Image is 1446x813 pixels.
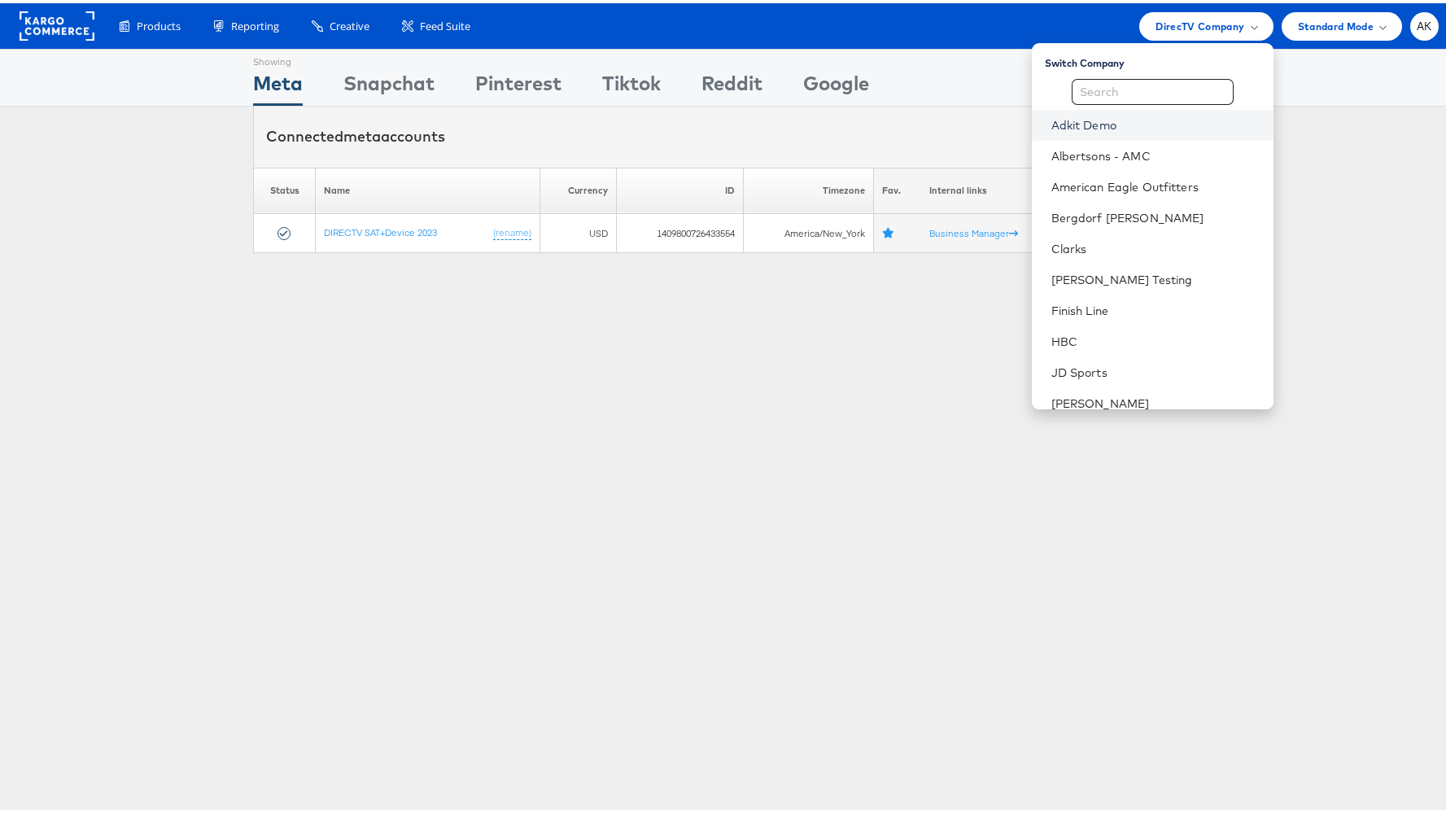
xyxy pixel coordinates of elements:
[137,15,181,31] span: Products
[253,46,303,66] div: Showing
[929,224,1018,236] a: Business Manager
[231,15,279,31] span: Reporting
[1155,15,1244,32] span: DirecTV Company
[266,123,445,144] div: Connected accounts
[324,223,437,235] a: DIRECTV SAT+Device 2023
[316,164,540,211] th: Name
[1051,361,1260,378] a: JD Sports
[616,211,743,250] td: 1409800726433554
[1051,269,1260,285] a: [PERSON_NAME] Testing
[743,164,873,211] th: Timezone
[743,211,873,250] td: America/New_York
[343,124,381,142] span: meta
[1298,15,1374,32] span: Standard Mode
[1045,46,1273,67] div: Switch Company
[1051,299,1260,316] a: Finish Line
[803,66,869,103] div: Google
[1051,176,1260,192] a: American Eagle Outfitters
[1051,392,1260,409] a: [PERSON_NAME]
[1051,330,1260,347] a: HBC
[540,164,616,211] th: Currency
[343,66,435,103] div: Snapchat
[540,211,616,250] td: USD
[701,66,762,103] div: Reddit
[330,15,369,31] span: Creative
[1051,145,1260,161] a: Albertsons - AMC
[616,164,743,211] th: ID
[493,223,531,237] a: (rename)
[1051,114,1260,130] a: Adkit Demo
[475,66,561,103] div: Pinterest
[253,66,303,103] div: Meta
[420,15,470,31] span: Feed Suite
[1051,238,1260,254] a: Clarks
[1051,207,1260,223] a: Bergdorf [PERSON_NAME]
[602,66,661,103] div: Tiktok
[1417,18,1432,28] span: AK
[254,164,316,211] th: Status
[1072,76,1234,102] input: Search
